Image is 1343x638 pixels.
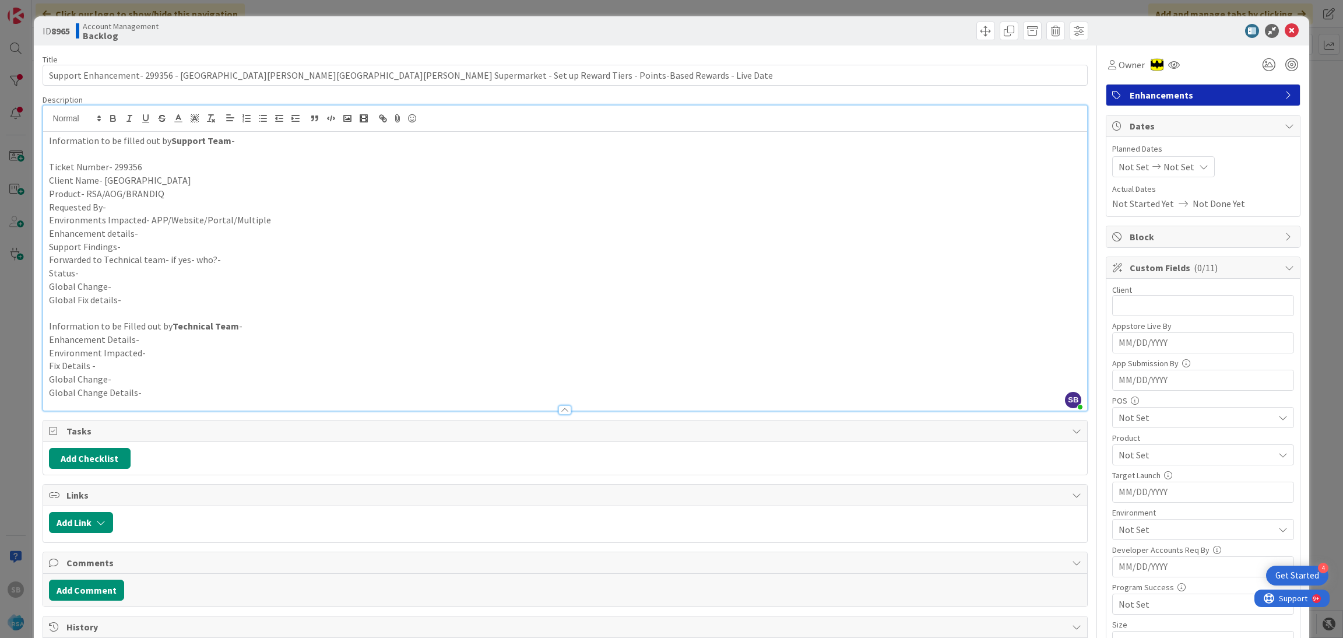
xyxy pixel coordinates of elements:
[1130,88,1279,102] span: Enhancements
[49,373,1082,386] p: Global Change-
[1119,333,1288,353] input: MM/DD/YYYY
[1119,482,1288,502] input: MM/DD/YYYY
[43,24,70,38] span: ID
[1119,160,1149,174] span: Not Set
[1112,197,1174,211] span: Not Started Yet
[83,31,159,40] b: Backlog
[24,2,53,16] span: Support
[1318,563,1328,573] div: 4
[171,135,231,146] strong: Support Team
[1266,566,1328,586] div: Open Get Started checklist, remaining modules: 4
[49,240,1082,254] p: Support Findings-
[43,94,83,105] span: Description
[1112,546,1294,554] div: Developer Accounts Req By
[1112,471,1294,479] div: Target Launch
[49,213,1082,227] p: Environments Impacted- APP/Website/Portal/Multiple
[1112,621,1294,629] div: Size
[66,488,1067,502] span: Links
[1194,262,1218,274] span: ( 0/11 )
[49,227,1082,240] p: Enhancement details-
[49,267,1082,280] p: Status-
[83,22,159,31] span: Account Management
[66,424,1067,438] span: Tasks
[1130,119,1279,133] span: Dates
[1119,411,1274,425] span: Not Set
[49,580,124,601] button: Add Comment
[1119,523,1274,537] span: Not Set
[1119,448,1274,462] span: Not Set
[49,448,131,469] button: Add Checklist
[49,359,1082,373] p: Fix Details -
[1112,359,1294,367] div: App Submission By
[1275,570,1319,581] div: Get Started
[1151,58,1163,71] img: AC
[1112,397,1294,405] div: POS
[49,187,1082,201] p: Product- RSA/AOG/BRANDIQ
[1119,58,1145,72] span: Owner
[49,333,1082,346] p: Enhancement Details-
[51,25,70,37] b: 8965
[1130,261,1279,275] span: Custom Fields
[49,512,113,533] button: Add Link
[1193,197,1245,211] span: Not Done Yet
[1119,557,1288,577] input: MM/DD/YYYY
[1119,597,1274,611] span: Not Set
[49,253,1082,267] p: Forwarded to Technical team- if yes- who?-
[1112,434,1294,442] div: Product
[43,54,58,65] label: Title
[49,386,1082,399] p: Global Change Details-
[1112,183,1294,195] span: Actual Dates
[49,346,1082,360] p: Environment Impacted-
[49,174,1082,187] p: Client Name- [GEOGRAPHIC_DATA]
[1119,370,1288,390] input: MM/DD/YYYY
[49,201,1082,214] p: Requested By-
[1112,583,1294,591] div: Program Success
[66,620,1067,634] span: History
[173,320,239,332] strong: Technical Team
[59,5,65,14] div: 9+
[66,556,1067,570] span: Comments
[1112,509,1294,517] div: Environment
[1112,285,1132,295] label: Client
[49,320,1082,333] p: Information to be Filled out by -
[49,160,1082,174] p: Ticket Number- 299356
[49,280,1082,293] p: Global Change-
[1130,230,1279,244] span: Block
[49,134,1082,148] p: Information to be filled out by -
[1163,160,1194,174] span: Not Set
[1112,143,1294,155] span: Planned Dates
[49,293,1082,307] p: Global Fix details-
[43,65,1088,86] input: type card name here...
[1112,322,1294,330] div: Appstore Live By
[1065,392,1081,408] span: SB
